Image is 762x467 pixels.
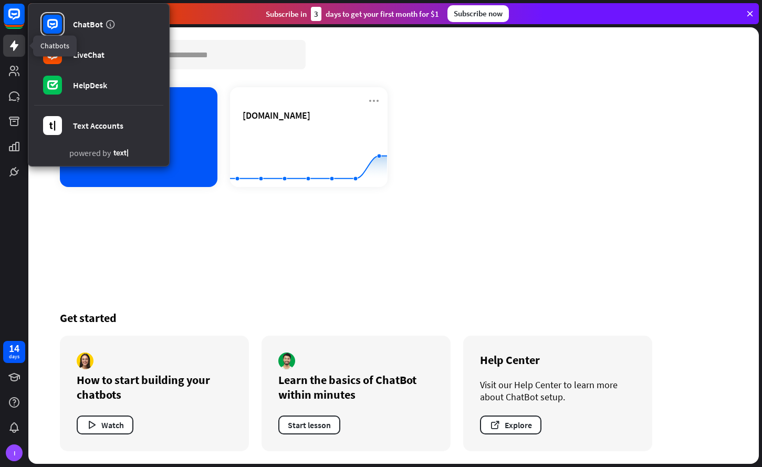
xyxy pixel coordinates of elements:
div: Help Center [480,352,635,367]
button: Open LiveChat chat widget [8,4,40,36]
div: days [9,353,19,360]
button: Explore [480,416,541,434]
div: Get started [60,310,727,325]
div: Subscribe in days to get your first month for $1 [266,7,439,21]
div: I [6,444,23,461]
span: byepet.cl [243,109,310,121]
div: Subscribe now [447,5,509,22]
button: Watch [77,416,133,434]
div: 14 [9,344,19,353]
div: How to start building your chatbots [77,372,232,402]
img: author [278,352,295,369]
button: Start lesson [278,416,340,434]
a: 14 days [3,341,25,363]
div: 3 [311,7,321,21]
div: Learn the basics of ChatBot within minutes [278,372,434,402]
div: Visit our Help Center to learn more about ChatBot setup. [480,379,635,403]
img: author [77,352,93,369]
